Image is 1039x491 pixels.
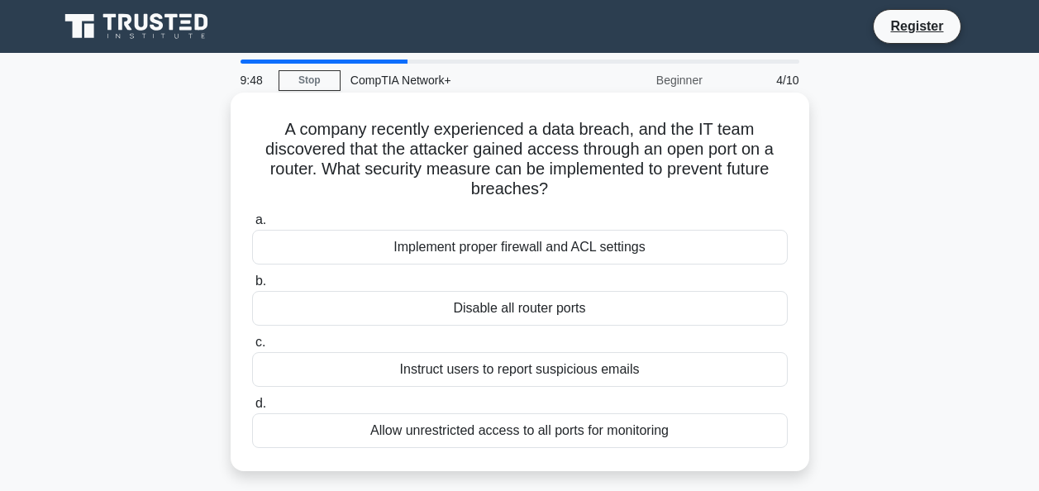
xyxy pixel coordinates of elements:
[880,16,953,36] a: Register
[713,64,809,97] div: 4/10
[252,291,788,326] div: Disable all router ports
[252,352,788,387] div: Instruct users to report suspicious emails
[255,396,266,410] span: d.
[279,70,341,91] a: Stop
[255,212,266,226] span: a.
[231,64,279,97] div: 9:48
[341,64,568,97] div: CompTIA Network+
[255,274,266,288] span: b.
[250,119,789,200] h5: A company recently experienced a data breach, and the IT team discovered that the attacker gained...
[252,230,788,265] div: Implement proper firewall and ACL settings
[255,335,265,349] span: c.
[568,64,713,97] div: Beginner
[252,413,788,448] div: Allow unrestricted access to all ports for monitoring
